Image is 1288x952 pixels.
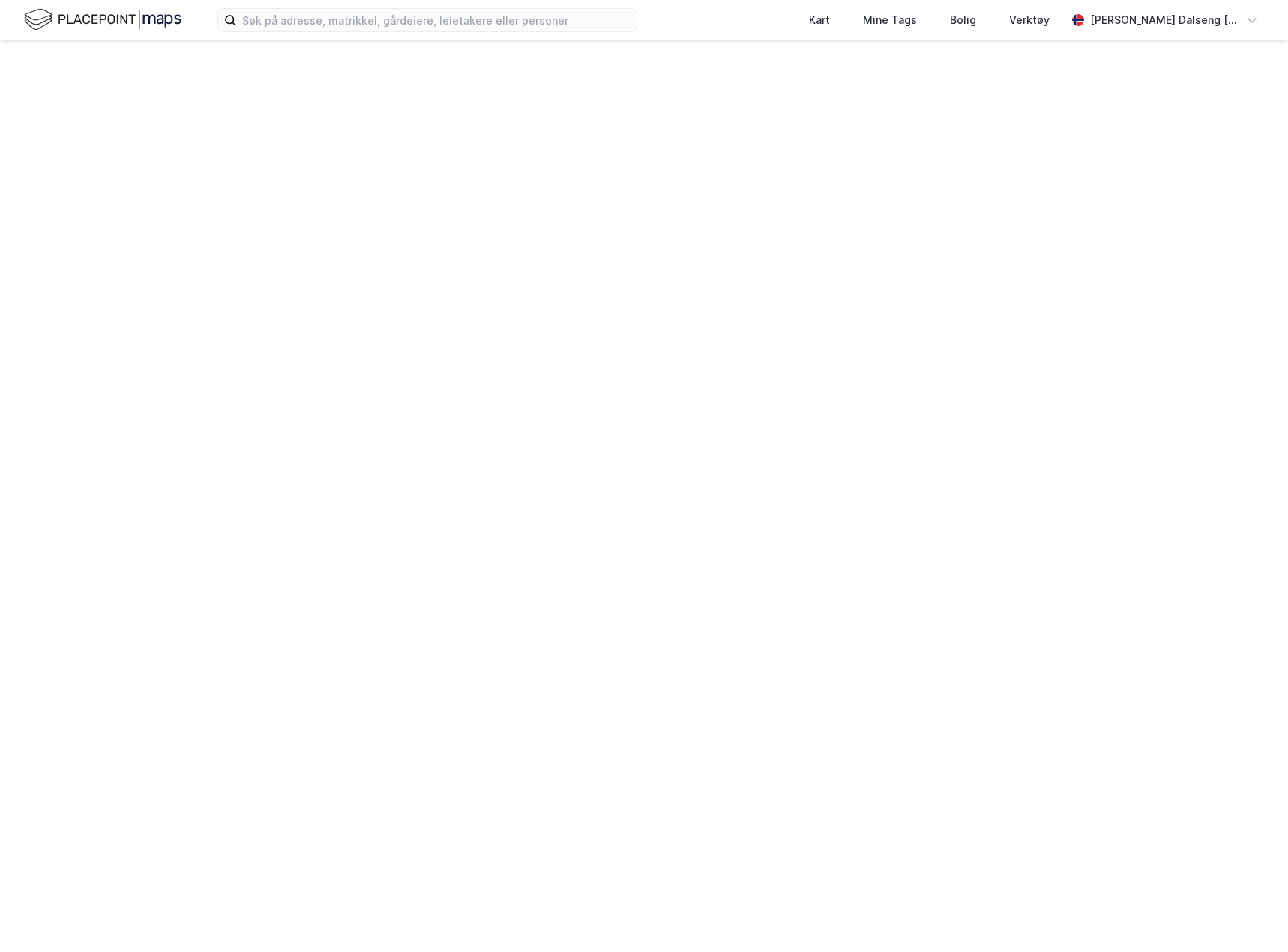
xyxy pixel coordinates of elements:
div: [PERSON_NAME] Dalseng [PERSON_NAME] [1090,11,1240,29]
div: Kart [809,11,830,29]
img: logo.f888ab2527a4732fd821a326f86c7f29.svg [24,7,181,33]
div: Verktøy [1009,11,1050,29]
div: Mine Tags [863,11,917,29]
iframe: Chat Widget [1213,880,1288,952]
div: Kontrollprogram for chat [1213,880,1288,952]
div: Bolig [950,11,976,29]
input: Søk på adresse, matrikkel, gårdeiere, leietakere eller personer [236,9,637,31]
